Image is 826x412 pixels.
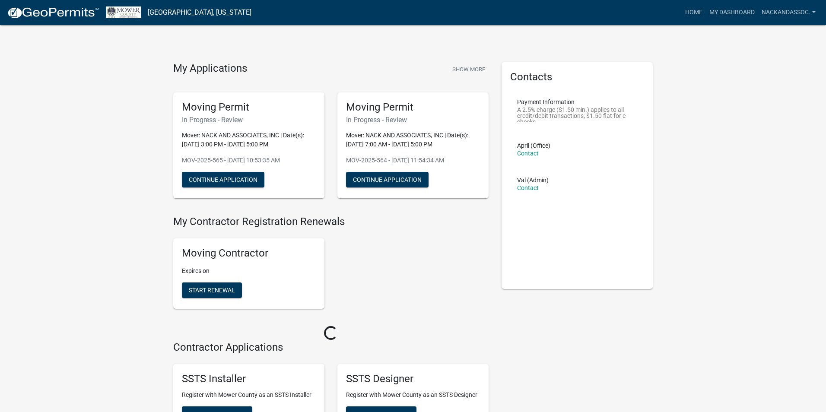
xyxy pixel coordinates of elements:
[106,6,141,18] img: Mower County, Minnesota
[706,4,758,21] a: My Dashboard
[517,143,550,149] p: April (Office)
[517,184,539,191] a: Contact
[173,216,489,228] h4: My Contractor Registration Renewals
[173,341,489,354] h4: Contractor Applications
[182,247,316,260] h5: Moving Contractor
[182,101,316,114] h5: Moving Permit
[346,172,429,187] button: Continue Application
[189,287,235,294] span: Start Renewal
[148,5,251,20] a: [GEOGRAPHIC_DATA], [US_STATE]
[517,107,637,122] p: A 2.5% charge ($1.50 min.) applies to all credit/debit transactions; $1.50 flat for e-checks
[182,266,316,276] p: Expires on
[517,150,539,157] a: Contact
[758,4,819,21] a: nackandassoc.
[182,373,316,385] h5: SSTS Installer
[182,131,316,149] p: Mover: NACK AND ASSOCIATES, INC | Date(s): [DATE] 3:00 PM - [DATE] 5:00 PM
[510,71,644,83] h5: Contacts
[182,390,316,399] p: Register with Mower County as an SSTS Installer
[346,131,480,149] p: Mover: NACK AND ASSOCIATES, INC | Date(s): [DATE] 7:00 AM - [DATE] 5:00 PM
[182,172,264,187] button: Continue Application
[346,373,480,385] h5: SSTS Designer
[517,177,549,183] p: Val (Admin)
[346,156,480,165] p: MOV-2025-564 - [DATE] 11:54:34 AM
[182,282,242,298] button: Start Renewal
[517,99,637,105] p: Payment Information
[182,156,316,165] p: MOV-2025-565 - [DATE] 10:53:35 AM
[449,62,489,76] button: Show More
[682,4,706,21] a: Home
[346,101,480,114] h5: Moving Permit
[346,116,480,124] h6: In Progress - Review
[173,216,489,316] wm-registration-list-section: My Contractor Registration Renewals
[182,116,316,124] h6: In Progress - Review
[346,390,480,399] p: Register with Mower County as an SSTS Designer
[173,62,247,75] h4: My Applications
